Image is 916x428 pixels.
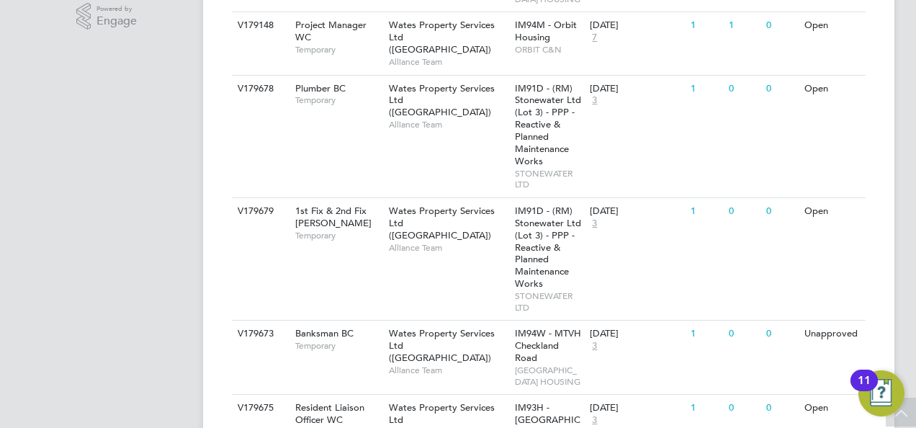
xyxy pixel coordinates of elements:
[725,198,763,225] div: 0
[725,76,763,102] div: 0
[389,365,508,376] span: Alliance Team
[389,19,495,55] span: Wates Property Services Ltd ([GEOGRAPHIC_DATA])
[234,76,284,102] div: V179678
[590,19,683,32] div: [DATE]
[389,119,508,130] span: Alliance Team
[763,76,800,102] div: 0
[389,327,495,364] span: Wates Property Services Ltd ([GEOGRAPHIC_DATA])
[763,12,800,39] div: 0
[515,44,583,55] span: ORBIT C&N
[295,205,372,229] span: 1st Fix & 2nd Fix [PERSON_NAME]
[295,94,382,106] span: Temporary
[295,327,354,339] span: Banksman BC
[687,321,724,347] div: 1
[590,328,683,340] div: [DATE]
[295,44,382,55] span: Temporary
[763,198,800,225] div: 0
[763,321,800,347] div: 0
[590,32,599,44] span: 7
[515,327,581,364] span: IM94W - MTVH Checkland Road
[590,402,683,414] div: [DATE]
[295,19,367,43] span: Project Manager WC
[96,3,137,15] span: Powered by
[234,198,284,225] div: V179679
[515,82,581,167] span: IM91D - (RM) Stonewater Ltd (Lot 3) - PPP - Reactive & Planned Maintenance Works
[234,395,284,422] div: V179675
[515,205,581,290] span: IM91D - (RM) Stonewater Ltd (Lot 3) - PPP - Reactive & Planned Maintenance Works
[801,76,863,102] div: Open
[515,290,583,313] span: STONEWATER LTD
[295,401,364,426] span: Resident Liaison Officer WC
[801,198,863,225] div: Open
[295,82,346,94] span: Plumber BC
[590,83,683,95] div: [DATE]
[389,205,495,241] span: Wates Property Services Ltd ([GEOGRAPHIC_DATA])
[687,76,724,102] div: 1
[515,19,577,43] span: IM94M - Orbit Housing
[725,321,763,347] div: 0
[295,230,382,241] span: Temporary
[801,395,863,422] div: Open
[234,12,284,39] div: V179148
[76,3,138,30] a: Powered byEngage
[687,12,724,39] div: 1
[763,395,800,422] div: 0
[801,12,863,39] div: Open
[389,242,508,254] span: Alliance Team
[515,168,583,190] span: STONEWATER LTD
[590,94,599,107] span: 3
[389,82,495,119] span: Wates Property Services Ltd ([GEOGRAPHIC_DATA])
[858,370,904,416] button: Open Resource Center, 11 new notifications
[687,198,724,225] div: 1
[96,15,137,27] span: Engage
[295,340,382,352] span: Temporary
[515,365,583,387] span: [GEOGRAPHIC_DATA] HOUSING
[234,321,284,347] div: V179673
[858,380,871,399] div: 11
[590,218,599,230] span: 3
[801,321,863,347] div: Unapproved
[590,205,683,218] div: [DATE]
[725,395,763,422] div: 0
[725,12,763,39] div: 1
[590,414,599,427] span: 3
[687,395,724,422] div: 1
[389,56,508,68] span: Alliance Team
[590,340,599,352] span: 3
